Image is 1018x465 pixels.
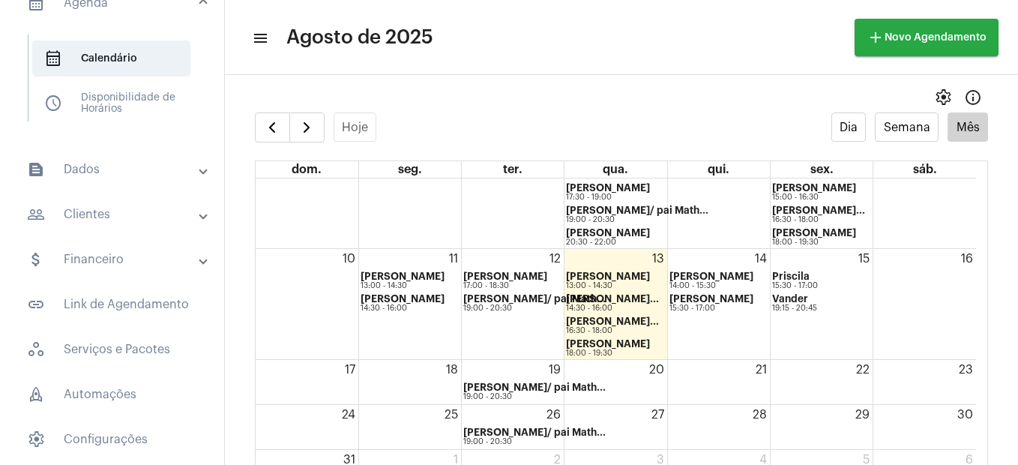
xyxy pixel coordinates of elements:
[443,360,461,379] a: 18 de agosto de 2025
[772,228,856,238] strong: [PERSON_NAME]
[334,112,377,142] button: Hoje
[566,316,659,326] strong: [PERSON_NAME]...
[44,49,62,67] span: sidenav icon
[669,304,753,313] div: 15:30 - 17:00
[831,112,867,142] button: Dia
[566,216,708,224] div: 19:00 - 20:30
[867,32,987,43] span: Novo Agendamento
[289,112,325,142] button: Próximo Mês
[462,359,564,404] td: 19 de agosto de 2025
[361,304,445,313] div: 14:30 - 16:00
[954,405,976,424] a: 30 de agosto de 2025
[667,404,770,449] td: 28 de agosto de 2025
[958,249,976,268] a: 16 de agosto de 2025
[772,304,817,313] div: 19:15 - 20:45
[772,294,808,304] strong: Vander
[252,29,267,47] mat-icon: sidenav icon
[15,331,209,367] span: Serviços e Pacotes
[566,349,650,358] div: 18:00 - 19:30
[807,161,837,178] a: sexta-feira
[667,137,770,248] td: 7 de agosto de 2025
[446,249,461,268] a: 11 de agosto de 2025
[934,88,952,106] span: settings
[770,404,873,449] td: 29 de agosto de 2025
[442,405,461,424] a: 25 de agosto de 2025
[9,151,224,187] mat-expansion-panel-header: sidenav iconDados
[27,160,200,178] mat-panel-title: Dados
[463,382,606,392] strong: [PERSON_NAME]/ pai Math...
[770,137,873,248] td: 8 de agosto de 2025
[27,385,45,403] span: sidenav icon
[27,250,45,268] mat-icon: sidenav icon
[772,205,865,215] strong: [PERSON_NAME]...
[9,196,224,232] mat-expansion-panel-header: sidenav iconClientes
[32,40,190,76] span: Calendário
[340,249,358,268] a: 10 de agosto de 2025
[566,238,650,247] div: 20:30 - 22:00
[463,427,606,437] strong: [PERSON_NAME]/ pai Math...
[772,193,856,202] div: 15:00 - 16:30
[27,205,200,223] mat-panel-title: Clientes
[770,248,873,359] td: 15 de agosto de 2025
[855,19,999,56] button: Novo Agendamento
[358,137,461,248] td: 4 de agosto de 2025
[27,205,45,223] mat-icon: sidenav icon
[463,304,606,313] div: 19:00 - 20:30
[543,405,564,424] a: 26 de agosto de 2025
[462,248,564,359] td: 12 de agosto de 2025
[873,359,976,404] td: 23 de agosto de 2025
[395,161,425,178] a: segunda-feira
[958,82,988,112] button: Info
[770,359,873,404] td: 22 de agosto de 2025
[648,405,667,424] a: 27 de agosto de 2025
[255,112,290,142] button: Mês Anterior
[361,271,445,281] strong: [PERSON_NAME]
[463,282,547,290] div: 17:00 - 18:30
[462,404,564,449] td: 26 de agosto de 2025
[286,25,433,49] span: Agosto de 2025
[566,205,708,215] strong: [PERSON_NAME]/ pai Math...
[566,294,659,304] strong: [PERSON_NAME]...
[546,360,564,379] a: 19 de agosto de 2025
[463,294,606,304] strong: [PERSON_NAME]/ pai Math...
[853,360,873,379] a: 22 de agosto de 2025
[910,161,940,178] a: sábado
[772,282,818,290] div: 15:30 - 17:00
[875,112,939,142] button: Semana
[772,271,810,281] strong: Priscila
[928,82,958,112] button: settings
[27,430,45,448] span: sidenav icon
[27,160,45,178] mat-icon: sidenav icon
[566,327,659,335] div: 16:30 - 18:00
[500,161,525,178] a: terça-feira
[566,271,650,281] strong: [PERSON_NAME]
[873,137,976,248] td: 9 de agosto de 2025
[256,359,358,404] td: 17 de agosto de 2025
[289,161,325,178] a: domingo
[463,271,547,281] strong: [PERSON_NAME]
[15,421,209,457] span: Configurações
[27,295,45,313] mat-icon: sidenav icon
[750,405,770,424] a: 28 de agosto de 2025
[44,94,62,112] span: sidenav icon
[873,404,976,449] td: 30 de agosto de 2025
[705,161,732,178] a: quinta-feira
[546,249,564,268] a: 12 de agosto de 2025
[600,161,631,178] a: quarta-feira
[361,294,445,304] strong: [PERSON_NAME]
[256,137,358,248] td: 3 de agosto de 2025
[32,85,190,121] span: Disponibilidade de Horários
[873,248,976,359] td: 16 de agosto de 2025
[852,405,873,424] a: 29 de agosto de 2025
[772,216,865,224] div: 16:30 - 18:00
[15,376,209,412] span: Automações
[646,360,667,379] a: 20 de agosto de 2025
[669,282,753,290] div: 14:00 - 15:30
[566,228,650,238] strong: [PERSON_NAME]
[752,249,770,268] a: 14 de agosto de 2025
[772,238,856,247] div: 18:00 - 19:30
[956,360,976,379] a: 23 de agosto de 2025
[462,137,564,248] td: 5 de agosto de 2025
[358,404,461,449] td: 25 de agosto de 2025
[27,250,200,268] mat-panel-title: Financeiro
